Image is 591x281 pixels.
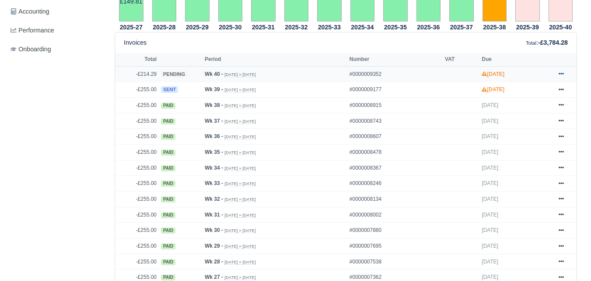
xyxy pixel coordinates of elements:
[115,66,159,82] td: -£214.29
[205,165,223,171] strong: Wk 34 -
[412,22,445,32] th: 2025-36
[445,22,478,32] th: 2025-37
[482,243,498,249] span: [DATE]
[115,160,159,176] td: -£255.00
[161,274,175,281] span: paid
[482,102,498,108] span: [DATE]
[482,212,498,218] span: [DATE]
[482,274,498,280] span: [DATE]
[547,239,591,281] iframe: Chat Widget
[479,53,550,66] th: Due
[124,39,147,46] h6: Invoices
[205,86,223,92] strong: Wk 39 -
[115,53,159,66] th: Total
[347,145,443,160] td: #0000008478
[482,149,498,155] span: [DATE]
[347,66,443,82] td: #0000009352
[482,227,498,233] span: [DATE]
[205,274,223,280] strong: Wk 27 -
[482,196,498,202] span: [DATE]
[161,118,175,124] span: paid
[115,192,159,207] td: -£255.00
[224,103,255,108] small: [DATE] » [DATE]
[161,86,178,93] span: sent
[224,213,255,218] small: [DATE] » [DATE]
[115,145,159,160] td: -£255.00
[347,192,443,207] td: #0000008134
[482,180,498,186] span: [DATE]
[115,82,159,98] td: -£255.00
[224,134,255,139] small: [DATE] » [DATE]
[347,82,443,98] td: #0000009177
[205,180,223,186] strong: Wk 33 -
[115,207,159,223] td: -£255.00
[224,166,255,171] small: [DATE] » [DATE]
[161,149,175,156] span: paid
[482,71,504,77] strong: [DATE]
[347,129,443,145] td: #0000008607
[205,133,223,139] strong: Wk 36 -
[181,22,214,32] th: 2025-29
[482,259,498,265] span: [DATE]
[115,238,159,254] td: -£255.00
[224,119,255,124] small: [DATE] » [DATE]
[115,113,159,129] td: -£255.00
[115,97,159,113] td: -£255.00
[478,22,511,32] th: 2025-38
[205,259,223,265] strong: Wk 28 -
[347,254,443,270] td: #0000007538
[214,22,247,32] th: 2025-30
[224,260,255,265] small: [DATE] » [DATE]
[379,22,412,32] th: 2025-35
[526,40,536,46] small: Total
[115,254,159,270] td: -£255.00
[347,207,443,223] td: #0000008002
[148,22,181,32] th: 2025-28
[443,53,479,66] th: VAT
[161,181,175,187] span: paid
[10,7,49,17] span: Accounting
[482,133,498,139] span: [DATE]
[161,196,175,203] span: paid
[347,160,443,176] td: #0000008367
[205,118,223,124] strong: Wk 37 -
[313,22,346,32] th: 2025-33
[347,53,443,66] th: Number
[161,134,175,140] span: paid
[347,113,443,129] td: #0000008743
[205,196,223,202] strong: Wk 32 -
[205,212,223,218] strong: Wk 31 -
[347,223,443,238] td: #0000007880
[544,22,577,32] th: 2025-40
[115,176,159,192] td: -£255.00
[224,228,255,233] small: [DATE] » [DATE]
[10,44,51,54] span: Onboarding
[347,238,443,254] td: #0000007695
[205,102,223,108] strong: Wk 38 -
[346,22,379,32] th: 2025-34
[247,22,280,32] th: 2025-31
[224,275,255,280] small: [DATE] » [DATE]
[482,86,504,92] strong: [DATE]
[161,243,175,249] span: paid
[224,87,255,92] small: [DATE] » [DATE]
[115,22,148,32] th: 2025-27
[161,71,187,78] span: pending
[7,3,104,20] a: Accounting
[205,227,223,233] strong: Wk 30 -
[538,39,568,46] strong: -£3,784.28
[115,223,159,238] td: -£255.00
[224,181,255,186] small: [DATE] » [DATE]
[205,71,223,77] strong: Wk 40 -
[161,259,175,265] span: paid
[526,38,568,48] div: :
[511,22,544,32] th: 2025-39
[205,243,223,249] strong: Wk 29 -
[347,97,443,113] td: #0000008915
[7,41,104,58] a: Onboarding
[224,244,255,249] small: [DATE] » [DATE]
[161,165,175,171] span: paid
[482,118,498,124] span: [DATE]
[280,22,313,32] th: 2025-32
